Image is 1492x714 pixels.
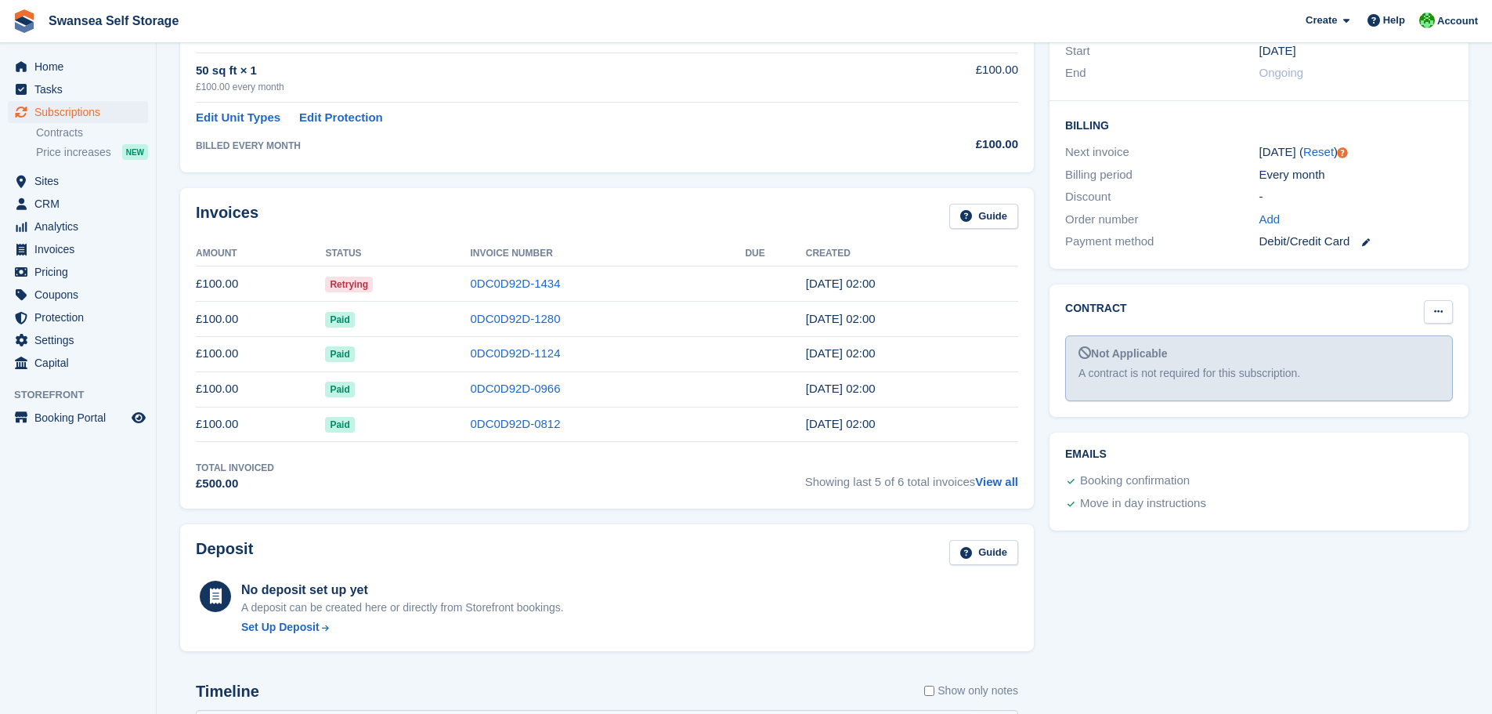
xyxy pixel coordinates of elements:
div: Set Up Deposit [241,619,320,636]
a: menu [8,329,148,351]
a: Edit Protection [299,109,383,127]
a: Guide [949,204,1018,230]
a: menu [8,352,148,374]
td: £100.00 [866,53,1018,102]
a: menu [8,78,148,100]
a: menu [8,216,148,237]
div: No deposit set up yet [241,581,564,600]
a: Guide [949,540,1018,566]
th: Invoice Number [470,241,745,266]
span: CRM [34,193,128,215]
h2: Contract [1065,300,1127,317]
span: Paid [325,417,354,433]
span: Home [34,56,128,78]
span: Pricing [34,261,128,283]
th: Status [325,241,470,266]
div: £100.00 every month [196,80,866,94]
th: Due [745,241,805,266]
div: Next invoice [1065,143,1259,161]
span: Help [1383,13,1405,28]
img: stora-icon-8386f47178a22dfd0bd8f6a31ec36ba5ce8667c1dd55bd0f319d3a0aa187defe.svg [13,9,36,33]
time: 2025-06-28 01:00:37 UTC [806,346,876,360]
a: 0DC0D92D-0812 [470,417,560,430]
div: Move in day instructions [1080,495,1206,513]
time: 2025-04-28 01:00:56 UTC [806,417,876,430]
div: NEW [122,144,148,160]
div: £100.00 [866,136,1018,154]
a: menu [8,101,148,123]
time: 2025-03-28 01:00:00 UTC [1259,42,1296,60]
td: £100.00 [196,371,325,407]
span: Showing last 5 of 6 total invoices [805,461,1018,493]
time: 2025-08-28 01:00:10 UTC [806,277,876,290]
a: Edit Unit Types [196,109,280,127]
input: Show only notes [924,683,934,699]
div: Every month [1259,166,1453,184]
span: Create [1306,13,1337,28]
h2: Deposit [196,540,253,566]
div: - [1259,188,1453,206]
div: 50 sq ft × 1 [196,62,866,80]
img: Andrew Robbins [1419,13,1435,28]
div: Booking confirmation [1080,472,1190,491]
span: Account [1437,13,1478,29]
span: Analytics [34,216,128,237]
th: Created [806,241,1018,266]
td: £100.00 [196,407,325,442]
span: Subscriptions [34,101,128,123]
td: £100.00 [196,302,325,337]
h2: Emails [1065,448,1453,461]
a: menu [8,193,148,215]
a: Add [1259,211,1281,229]
h2: Invoices [196,204,258,230]
span: Paid [325,346,354,362]
div: Payment method [1065,233,1259,251]
span: Coupons [34,284,128,306]
time: 2025-05-28 01:00:30 UTC [806,382,876,395]
a: 0DC0D92D-1280 [470,312,560,325]
time: 2025-07-28 01:00:43 UTC [806,312,876,325]
div: [DATE] ( ) [1259,143,1453,161]
a: menu [8,407,148,429]
a: Swansea Self Storage [42,8,185,34]
span: Settings [34,329,128,351]
a: 0DC0D92D-0966 [470,382,560,395]
td: £100.00 [196,266,325,302]
div: £500.00 [196,475,274,493]
th: Amount [196,241,325,266]
span: Storefront [14,387,156,403]
a: Price increases NEW [36,143,148,161]
a: menu [8,238,148,260]
span: Ongoing [1259,66,1304,79]
div: Not Applicable [1078,346,1440,362]
div: Total Invoiced [196,461,274,475]
a: menu [8,170,148,192]
div: BILLED EVERY MONTH [196,139,866,153]
div: Billing period [1065,166,1259,184]
div: Order number [1065,211,1259,229]
td: £100.00 [196,336,325,371]
h2: Billing [1065,117,1453,132]
div: Debit/Credit Card [1259,233,1453,251]
a: menu [8,261,148,283]
div: End [1065,64,1259,82]
a: 0DC0D92D-1124 [470,346,560,360]
a: 0DC0D92D-1434 [470,277,560,290]
p: A deposit can be created here or directly from Storefront bookings. [241,600,564,616]
span: Protection [34,306,128,328]
div: A contract is not required for this subscription. [1078,365,1440,382]
div: Start [1065,42,1259,60]
div: Tooltip anchor [1335,146,1349,160]
h2: Timeline [196,683,259,701]
a: View all [975,475,1018,488]
a: Contracts [36,125,148,140]
span: Invoices [34,238,128,260]
span: Price increases [36,145,111,160]
a: menu [8,284,148,306]
span: Tasks [34,78,128,100]
span: Capital [34,352,128,374]
a: Set Up Deposit [241,619,564,636]
a: menu [8,306,148,328]
span: Booking Portal [34,407,128,429]
span: Paid [325,382,354,397]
